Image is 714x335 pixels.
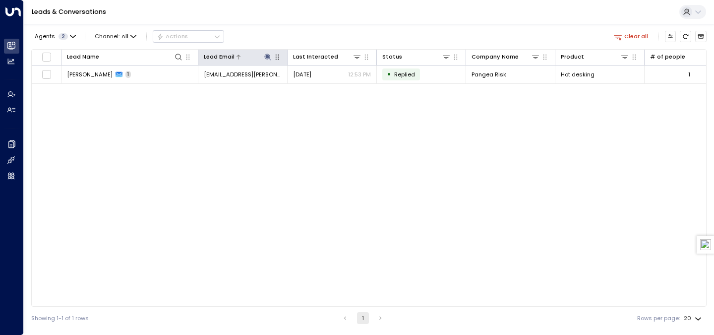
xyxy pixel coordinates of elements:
button: Clear all [610,31,652,42]
div: 20 [684,312,704,325]
div: Status [382,52,402,62]
div: Lead Name [67,52,99,62]
div: Lead Email [204,52,272,62]
span: jack.brodsky@icloud.com [204,70,282,78]
div: Product [561,52,584,62]
span: Channel: [92,31,140,42]
div: # of people [650,52,685,62]
div: Lead Name [67,52,183,62]
span: Yesterday [293,70,311,78]
span: 1 [125,71,131,78]
div: Last Interacted [293,52,361,62]
nav: pagination navigation [339,312,387,324]
button: Channel:All [92,31,140,42]
span: Refresh [680,31,691,42]
button: Archived Leads [695,31,707,42]
div: Showing 1-1 of 1 rows [31,314,89,323]
button: page 1 [357,312,369,324]
div: Button group with a nested menu [153,30,224,42]
span: Agents [35,34,55,39]
label: Rows per page: [637,314,680,323]
span: Hot desking [561,70,595,78]
a: Leads & Conversations [32,7,106,16]
div: Product [561,52,629,62]
div: Status [382,52,451,62]
span: All [121,33,128,40]
button: Customize [665,31,676,42]
span: Replied [394,70,415,78]
button: Actions [153,30,224,42]
span: Pangea Risk [472,70,506,78]
span: Toggle select row [42,69,52,79]
div: 1 [688,70,690,78]
button: Agents2 [31,31,78,42]
p: 12:53 PM [348,70,371,78]
div: Actions [157,33,188,40]
div: Lead Email [204,52,235,62]
div: Last Interacted [293,52,338,62]
div: Company Name [472,52,519,62]
span: Jonathan Brodsky [67,70,113,78]
span: 2 [59,33,68,40]
div: • [387,67,391,81]
span: Toggle select all [42,52,52,62]
div: Company Name [472,52,540,62]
